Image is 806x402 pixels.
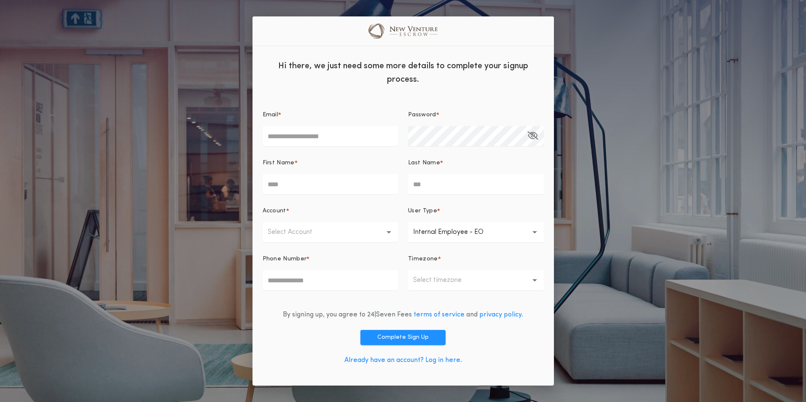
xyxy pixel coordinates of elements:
a: terms of service [414,311,465,318]
a: Already have an account? Log in here. [344,357,462,364]
p: Timezone [408,255,438,263]
div: By signing up, you agree to 24|Seven Fees and [283,310,523,320]
p: Internal Employee - EO [413,227,497,237]
input: Password* [408,126,544,146]
input: Last Name* [408,174,544,194]
a: privacy policy. [479,311,523,318]
button: Select Account [263,222,398,242]
p: First Name [263,159,295,167]
img: logo [368,23,438,39]
p: Select Account [268,227,326,237]
p: Account [263,207,286,215]
p: User Type [408,207,437,215]
button: Password* [527,126,538,146]
button: Internal Employee - EO [408,222,544,242]
button: Select timezone [408,270,544,290]
p: Phone Number [263,255,307,263]
p: Last Name [408,159,440,167]
button: Complete Sign Up [360,330,446,345]
input: Phone Number* [263,270,398,290]
p: Email [263,111,279,119]
div: Hi there, we just need some more details to complete your signup process. [253,53,554,91]
p: Select timezone [413,275,475,285]
input: Email* [263,126,398,146]
input: First Name* [263,174,398,194]
p: Password [408,111,436,119]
